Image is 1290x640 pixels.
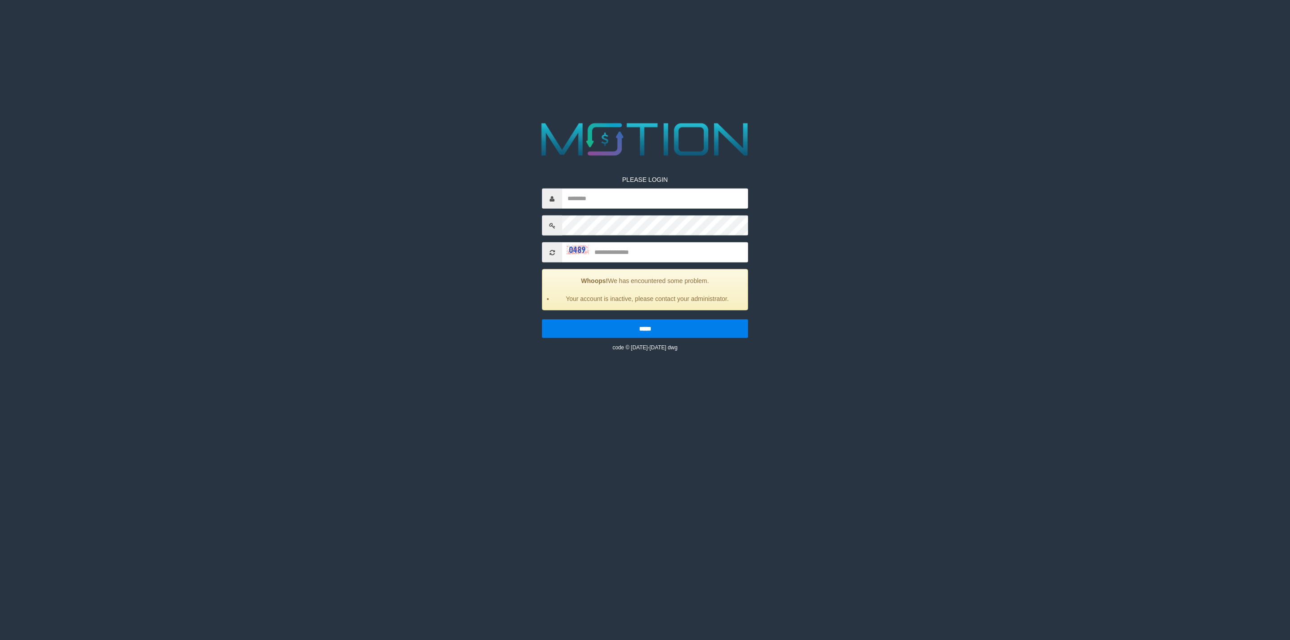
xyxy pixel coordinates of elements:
div: We has encountered some problem. [542,269,748,310]
li: Your account is inactive, please contact your administrator. [554,294,741,303]
img: captcha [567,245,589,254]
strong: Whoops! [581,277,608,284]
img: MOTION_logo.png [532,117,758,162]
p: PLEASE LOGIN [542,175,748,184]
small: code © [DATE]-[DATE] dwg [612,344,677,351]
